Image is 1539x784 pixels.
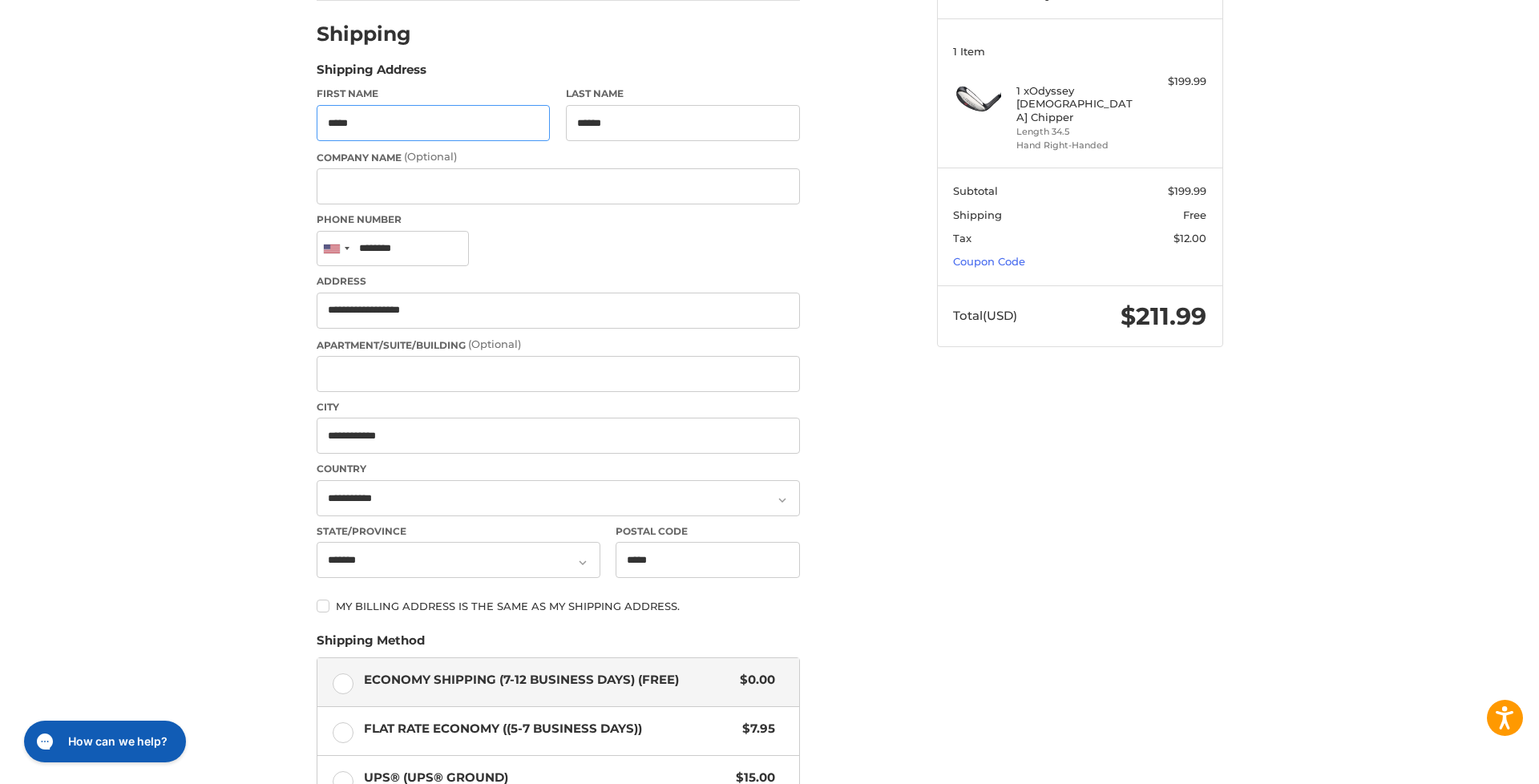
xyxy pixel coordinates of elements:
li: Hand Right-Handed [1016,139,1139,152]
div: $199.99 [1143,74,1206,90]
span: Total (USD) [953,308,1017,323]
label: Last Name [566,87,800,101]
legend: Shipping Address [317,61,426,87]
span: $12.00 [1173,232,1206,244]
h2: Shipping [317,22,411,46]
span: $199.99 [1168,184,1206,197]
span: Free [1183,208,1206,221]
small: (Optional) [468,337,521,350]
label: Country [317,462,800,476]
span: $0.00 [733,671,776,689]
iframe: Gorgias live chat messenger [16,715,191,768]
a: Coupon Code [953,255,1025,268]
label: State/Province [317,524,600,539]
label: Postal Code [616,524,800,539]
span: Subtotal [953,184,998,197]
span: Shipping [953,208,1002,221]
h3: 1 Item [953,45,1206,58]
li: Length 34.5 [1016,125,1139,139]
legend: Shipping Method [317,632,425,657]
label: My billing address is the same as my shipping address. [317,600,800,612]
label: Company Name [317,149,800,165]
label: City [317,400,800,414]
span: Flat Rate Economy ((5-7 Business Days)) [364,720,735,738]
span: Tax [953,232,971,244]
span: $211.99 [1121,301,1206,331]
label: Phone Number [317,212,800,227]
label: Address [317,274,800,289]
h4: 1 x Odyssey [DEMOGRAPHIC_DATA] Chipper [1016,84,1139,123]
span: $7.95 [735,720,776,738]
span: Economy Shipping (7-12 Business Days) (Free) [364,671,733,689]
div: United States: +1 [317,232,354,266]
small: (Optional) [404,150,457,163]
label: Apartment/Suite/Building [317,337,800,353]
label: First Name [317,87,551,101]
